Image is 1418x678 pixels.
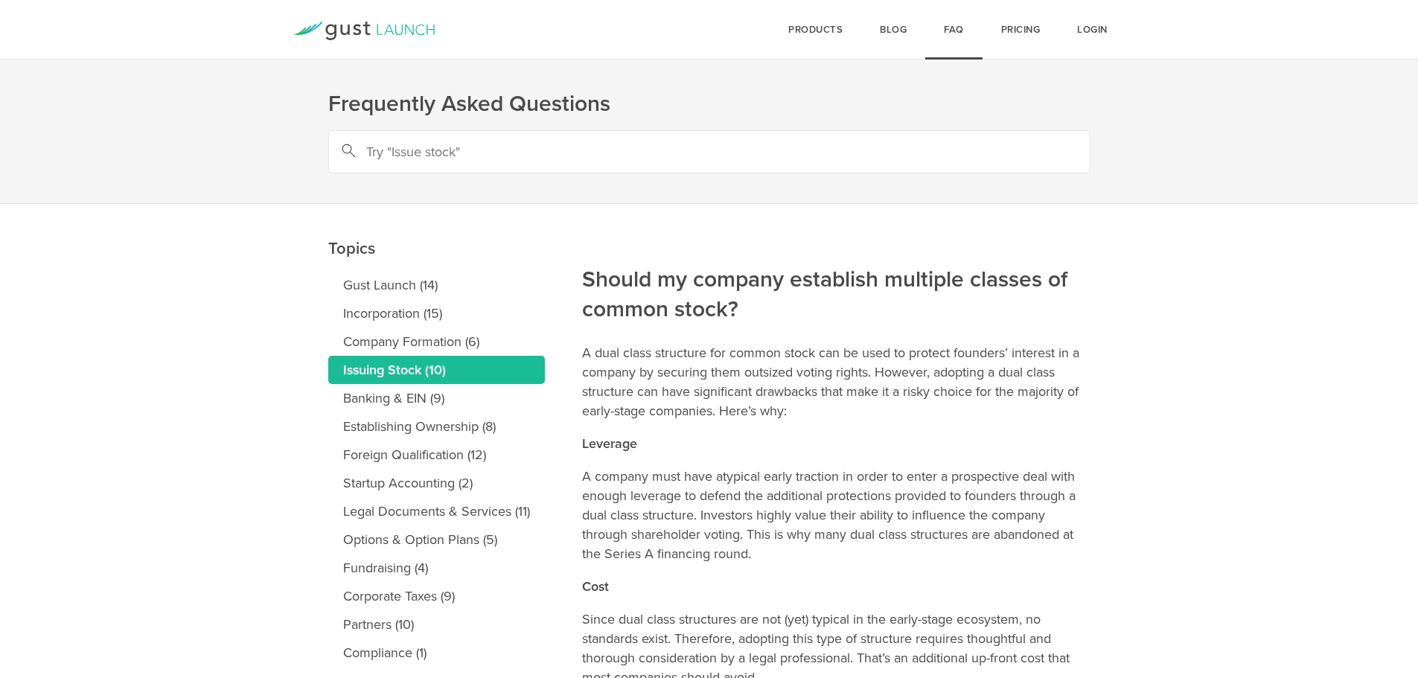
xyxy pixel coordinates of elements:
[582,467,1090,563] p: A company must have atypical early traction in order to enter a prospective deal with enough leve...
[328,271,545,299] a: Gust Launch (14)
[328,554,545,582] a: Fundraising (4)
[328,639,545,667] a: Compliance (1)
[582,435,637,452] strong: Leverage
[328,525,545,554] a: Options & Option Plans (5)
[328,133,545,263] h2: Topics
[582,343,1090,420] p: A dual class structure for common stock can be used to protect founders’ interest in a company by...
[328,299,545,327] a: Incorporation (15)
[328,469,545,497] a: Startup Accounting (2)
[328,130,1090,173] input: Try "Issue stock"
[328,610,545,639] a: Partners (10)
[328,412,545,441] a: Establishing Ownership (8)
[328,582,545,610] a: Corporate Taxes (9)
[328,497,545,525] a: Legal Documents & Services (11)
[582,164,1090,324] h2: Should my company establish multiple classes of common stock?
[328,327,545,356] a: Company Formation (6)
[582,578,609,595] strong: Cost
[328,89,1090,119] h1: Frequently Asked Questions
[328,441,545,469] a: Foreign Qualification (12)
[328,356,545,384] a: Issuing Stock (10)
[328,384,545,412] a: Banking & EIN (9)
